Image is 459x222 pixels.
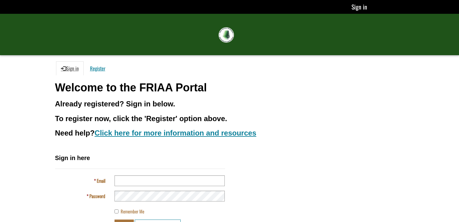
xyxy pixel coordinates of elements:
[121,208,144,215] span: Remember Me
[115,209,119,213] input: Remember Me
[352,2,367,11] a: Sign in
[55,115,404,123] h3: To register now, click the 'Register' option above.
[85,61,110,75] a: Register
[95,129,256,137] a: Click here for more information and resources
[219,27,234,43] img: FRIAA Submissions Portal
[89,193,105,199] span: Password
[55,100,404,108] h3: Already registered? Sign in below.
[56,61,84,75] a: Sign in
[55,82,404,94] h1: Welcome to the FRIAA Portal
[55,129,404,137] h3: Need help?
[97,177,105,184] span: Email
[55,155,90,161] span: Sign in here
